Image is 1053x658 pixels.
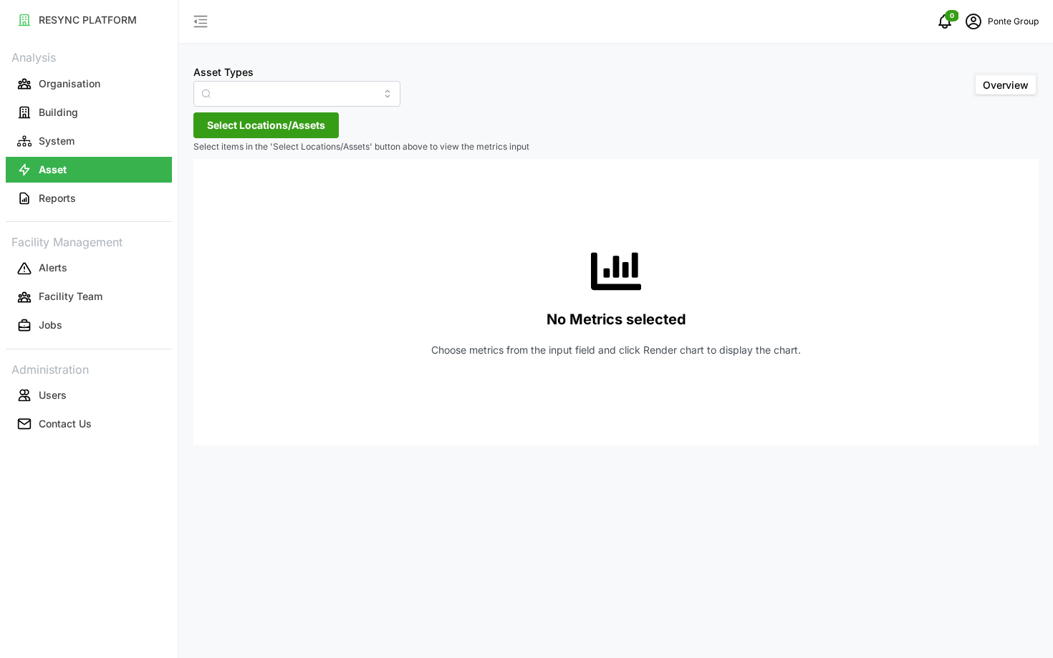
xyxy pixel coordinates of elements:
[193,141,1039,153] p: Select items in the 'Select Locations/Assets' button above to view the metrics input
[950,11,954,21] span: 0
[6,411,172,437] button: Contact Us
[6,127,172,155] a: System
[6,7,172,33] button: RESYNC PLATFORM
[6,69,172,98] a: Organisation
[39,388,67,402] p: Users
[6,184,172,213] a: Reports
[6,410,172,438] a: Contact Us
[959,7,988,36] button: schedule
[6,231,172,251] p: Facility Management
[6,256,172,281] button: Alerts
[39,77,100,91] p: Organisation
[988,15,1039,29] p: Ponte Group
[6,313,172,339] button: Jobs
[39,191,76,205] p: Reports
[39,289,102,304] p: Facility Team
[6,71,172,97] button: Organisation
[6,128,172,154] button: System
[6,6,172,34] a: RESYNC PLATFORM
[193,64,254,80] label: Asset Types
[39,13,137,27] p: RESYNC PLATFORM
[6,155,172,184] a: Asset
[6,358,172,379] p: Administration
[6,382,172,408] button: Users
[39,318,62,332] p: Jobs
[6,381,172,410] a: Users
[39,105,78,120] p: Building
[6,185,172,211] button: Reports
[6,284,172,310] button: Facility Team
[207,113,325,137] span: Select Locations/Assets
[39,163,67,177] p: Asset
[547,308,686,332] p: No Metrics selected
[431,343,801,357] p: Choose metrics from the input field and click Render chart to display the chart.
[6,311,172,340] a: Jobs
[983,79,1029,91] span: Overview
[193,112,339,138] button: Select Locations/Assets
[39,417,92,431] p: Contact Us
[6,283,172,311] a: Facility Team
[931,7,959,36] button: notifications
[39,261,67,275] p: Alerts
[6,157,172,183] button: Asset
[6,100,172,125] button: Building
[6,98,172,127] a: Building
[6,254,172,283] a: Alerts
[39,134,74,148] p: System
[6,46,172,67] p: Analysis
